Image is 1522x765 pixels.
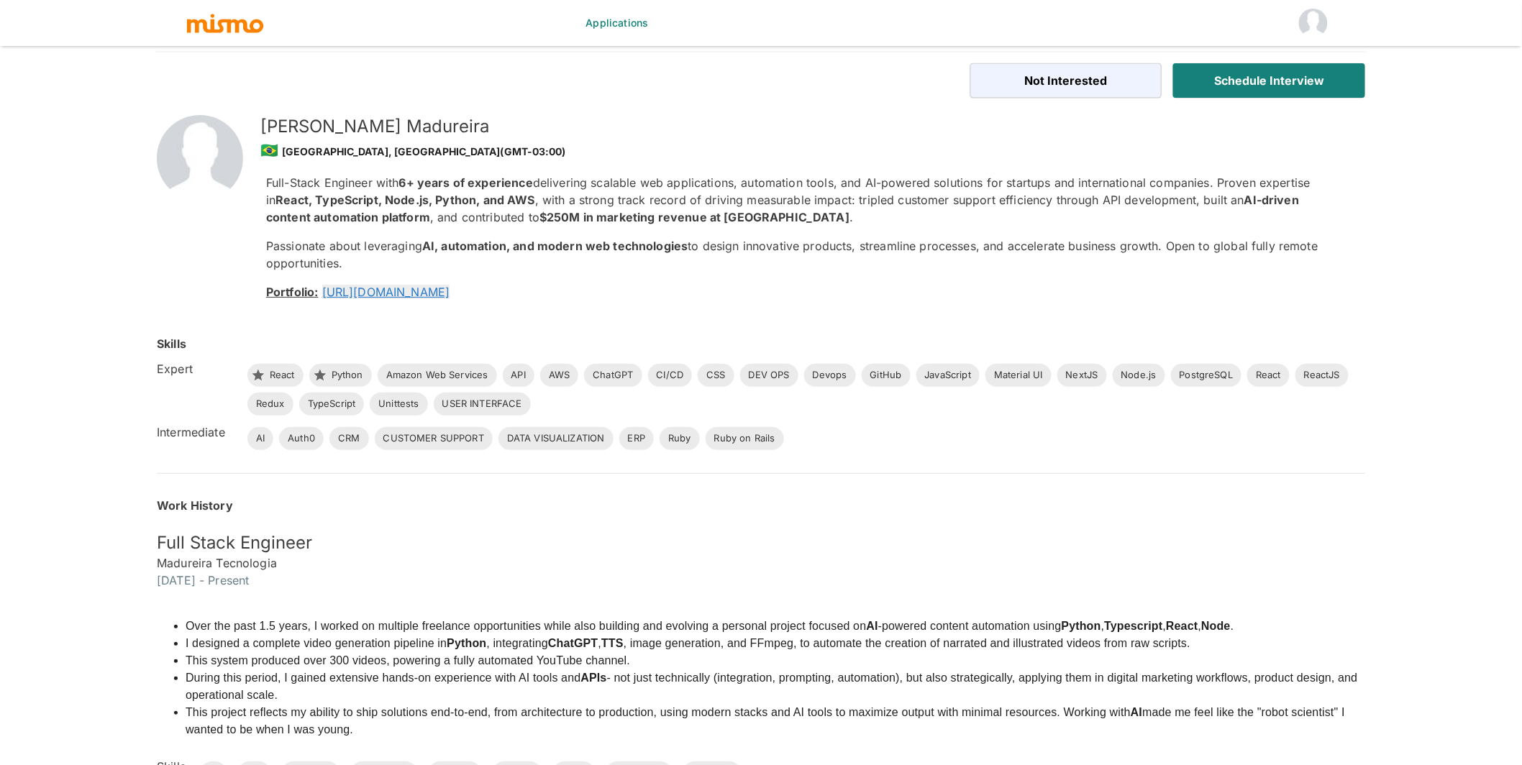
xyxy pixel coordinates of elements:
[862,368,911,382] span: GitHub
[584,368,642,382] span: ChatGPT
[323,368,372,382] span: Python
[916,368,980,382] span: JavaScript
[157,115,243,201] img: 2Q==
[648,368,693,382] span: CI/CD
[399,175,533,190] strong: 6+ years of experience
[1295,368,1349,382] span: ReactJS
[1131,706,1142,718] strong: AI
[247,431,273,446] span: AI
[698,368,734,382] span: CSS
[434,397,531,411] span: USER INTERFACE
[1057,368,1107,382] span: NextJS
[1247,368,1290,382] span: React
[266,174,1342,226] p: Full-Stack Engineer with delivering scalable web applications, automation tools, and AI-powered s...
[299,397,365,411] span: TypeScript
[539,210,849,224] strong: $250M in marketing revenue at [GEOGRAPHIC_DATA]
[186,652,1365,669] li: This system produced over 300 videos, powering a fully automated YouTube channel.
[970,63,1162,98] button: Not Interested
[157,360,236,377] h6: Expert
[322,285,450,299] a: [URL][DOMAIN_NAME]
[186,618,1365,635] li: Over the past 1.5 years, I worked on multiple freelance opportunities while also building and evo...
[1299,9,1328,37] img: Kaelio HM
[422,239,688,253] strong: AI, automation, and modern web technologies
[1105,620,1163,632] strong: Typescript
[157,572,1365,589] h6: [DATE] - Present
[601,637,624,649] strong: TTS
[261,368,304,382] span: React
[706,431,784,446] span: Ruby on Rails
[503,368,534,382] span: API
[498,431,614,446] span: DATA VISUALIZATION
[266,285,319,299] u: Portfolio:
[370,397,427,411] span: Unittests
[260,142,278,159] span: 🇧🇷
[157,335,186,352] h6: Skills
[804,368,856,382] span: Devops
[447,637,486,649] strong: Python
[867,620,878,632] strong: AI
[1173,63,1365,98] button: Schedule Interview
[540,368,578,382] span: AWS
[985,368,1052,382] span: Material UI
[1062,620,1101,632] strong: Python
[548,637,598,649] strong: ChatGPT
[186,12,265,34] img: logo
[1171,368,1242,382] span: PostgreSQL
[581,672,607,684] strong: APIs
[186,704,1365,738] li: This project reflects my ability to ship solutions end-to-end, from architecture to production, u...
[1166,620,1198,632] strong: React
[157,423,236,441] h6: Intermediate
[186,635,1365,652] li: I designed a complete video generation pipeline in , integrating , , image generation, and FFmpeg...
[275,193,534,207] strong: React, TypeScript, Node.js, Python, and AWS
[157,497,1365,514] h6: Work History
[378,368,497,382] span: Amazon Web Services
[186,669,1365,704] li: During this period, I gained extensive hands-on experience with AI tools and - not just technical...
[619,431,654,446] span: ERP
[260,138,1342,162] div: [GEOGRAPHIC_DATA], [GEOGRAPHIC_DATA] (GMT-03:00)
[740,368,798,382] span: DEV OPS
[1201,620,1231,632] strong: Node
[1113,368,1165,382] span: Node.js
[375,431,493,446] span: CUSTOMER SUPPORT
[247,397,293,411] span: Redux
[660,431,700,446] span: Ruby
[157,531,1365,554] h5: Full Stack Engineer
[266,237,1342,272] p: Passionate about leveraging to design innovative products, streamline processes, and accelerate b...
[329,431,368,446] span: CRM
[260,115,1342,138] h5: [PERSON_NAME] Madureira
[279,431,324,446] span: Auth0
[157,554,1365,572] h6: Madureira Tecnologia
